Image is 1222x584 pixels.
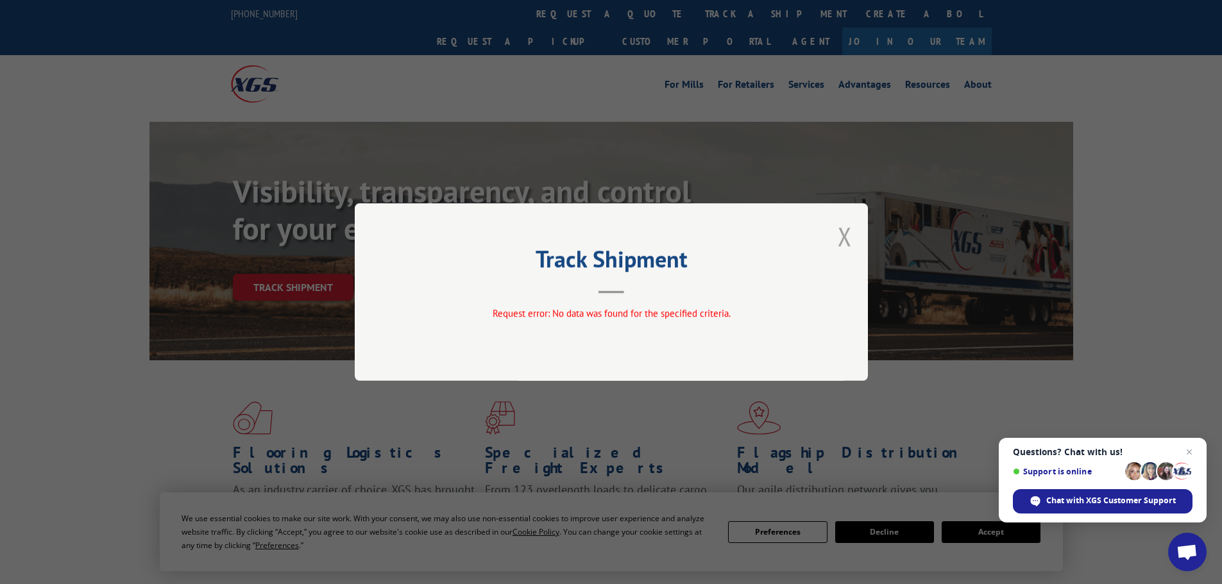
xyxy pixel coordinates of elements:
span: Questions? Chat with us! [1013,447,1192,457]
span: Close chat [1182,444,1197,460]
h2: Track Shipment [419,250,804,274]
span: Chat with XGS Customer Support [1046,495,1176,506]
button: Close modal [838,219,852,253]
div: Chat with XGS Customer Support [1013,489,1192,513]
span: Support is online [1013,467,1121,476]
div: Open chat [1168,533,1207,571]
span: Request error: No data was found for the specified criteria. [492,307,730,319]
